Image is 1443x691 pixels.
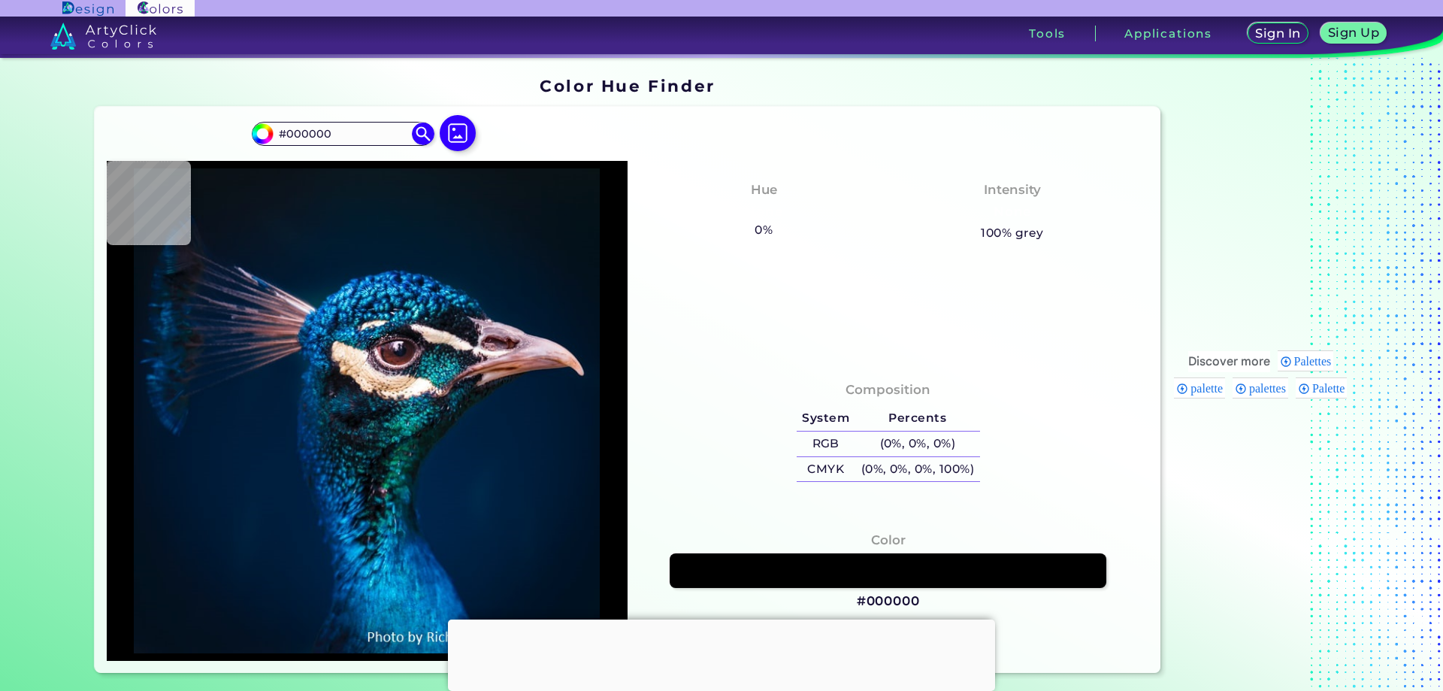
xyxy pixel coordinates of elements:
[797,406,855,431] h5: System
[1312,382,1350,395] span: Palette
[1255,27,1301,40] h5: Sign In
[448,620,995,687] iframe: Advertisement
[1247,23,1308,44] a: Sign In
[1328,26,1380,39] h5: Sign Up
[987,203,1037,221] h3: None
[1278,350,1334,371] div: Palettes
[62,2,113,16] img: ArtyClick Design logo
[1233,377,1288,399] div: palettes
[1124,28,1212,39] h3: Applications
[50,23,156,50] img: logo_artyclick_colors_white.svg
[751,179,777,201] h4: Hue
[846,379,930,401] h4: Composition
[749,220,779,240] h5: 0%
[855,432,980,456] h5: (0%, 0%, 0%)
[797,457,855,482] h5: CMYK
[1174,377,1225,399] div: palette
[412,123,434,145] img: icon search
[981,223,1043,243] h5: 100% grey
[1029,28,1066,39] h3: Tools
[1320,23,1387,44] a: Sign Up
[1296,377,1348,399] div: Palette
[871,529,906,551] h4: Color
[857,593,920,611] h3: #000000
[114,168,620,653] img: img_pavlin.jpg
[440,115,476,151] img: icon picture
[273,123,413,144] input: type color..
[1249,382,1290,395] span: palettes
[1294,355,1336,368] span: Palettes
[1190,382,1227,395] span: palette
[540,74,715,97] h1: Color Hue Finder
[797,432,855,456] h5: RGB
[855,406,980,431] h5: Percents
[1188,351,1270,372] div: These are topics related to the article that might interest you
[984,179,1041,201] h4: Intensity
[855,457,980,482] h5: (0%, 0%, 0%, 100%)
[739,203,789,221] h3: None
